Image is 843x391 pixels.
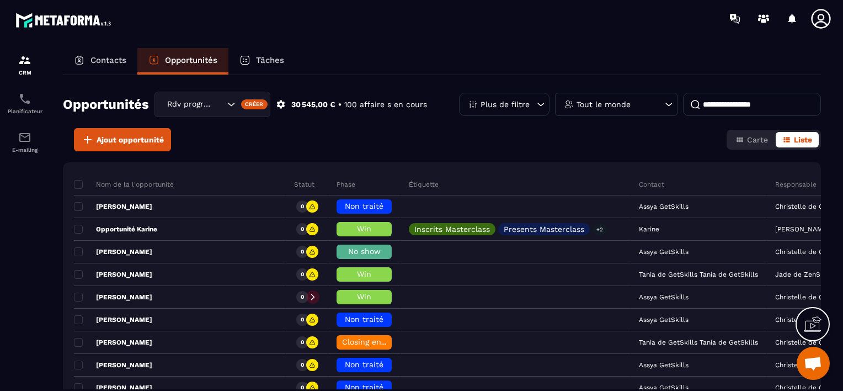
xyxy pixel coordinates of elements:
input: Search for option [214,98,225,110]
p: [PERSON_NAME] [74,315,152,324]
p: Nom de la l'opportunité [74,180,174,189]
img: scheduler [18,92,31,105]
img: email [18,131,31,144]
a: emailemailE-mailing [3,123,47,161]
a: schedulerschedulerPlanificateur [3,84,47,123]
span: Non traité [345,202,383,210]
p: • [338,99,342,110]
p: Phase [337,180,355,189]
p: CRM [3,70,47,76]
p: E-mailing [3,147,47,153]
p: [PERSON_NAME] [74,338,152,347]
p: [PERSON_NAME] [74,293,152,302]
p: Jade de ZenSpeak [775,271,836,278]
p: 0 [301,248,304,256]
img: formation [18,54,31,67]
a: Contacts [63,48,137,75]
span: Win [357,292,371,301]
p: [PERSON_NAME] [74,202,152,211]
p: 0 [301,293,304,301]
p: Statut [294,180,314,189]
span: No show [348,247,381,256]
button: Ajout opportunité [74,128,171,151]
p: [PERSON_NAME] [74,247,152,256]
span: Liste [794,135,812,144]
p: 0 [301,203,304,210]
a: Opportunités [137,48,228,75]
div: Ouvrir le chat [797,347,830,380]
div: Créer [241,99,268,109]
p: 0 [301,339,304,346]
p: 0 [301,225,304,233]
span: Non traité [345,315,383,324]
p: [PERSON_NAME] [74,361,152,369]
p: Contacts [90,55,126,65]
p: Inscrits Masterclass [414,225,490,233]
button: Carte [729,132,775,147]
button: Liste [776,132,819,147]
p: 0 [301,361,304,369]
p: [PERSON_NAME] [74,270,152,279]
p: [PERSON_NAME] [775,225,829,233]
p: +2 [593,224,607,235]
p: Tâches [256,55,284,65]
span: Non traité [345,360,383,369]
div: Search for option [154,92,270,117]
p: Opportunité Karine [74,225,157,234]
p: Planificateur [3,108,47,114]
a: Tâches [228,48,295,75]
p: Contact [639,180,664,189]
p: Tout le monde [577,101,631,108]
p: 0 [301,316,304,324]
span: Ajout opportunité [97,134,164,145]
span: Win [357,270,371,278]
span: Closing en cours [342,337,405,346]
img: logo [15,10,115,30]
p: Étiquette [409,180,439,189]
a: formationformationCRM [3,45,47,84]
p: 100 affaire s en cours [344,99,427,110]
p: 0 [301,271,304,278]
p: Responsable [775,180,817,189]
span: Win [357,224,371,233]
span: Rdv programmé [164,98,214,110]
p: Plus de filtre [481,101,530,108]
span: Carte [747,135,768,144]
h2: Opportunités [63,93,149,115]
p: Presents Masterclass [504,225,584,233]
p: 30 545,00 € [291,99,335,110]
p: Opportunités [165,55,217,65]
